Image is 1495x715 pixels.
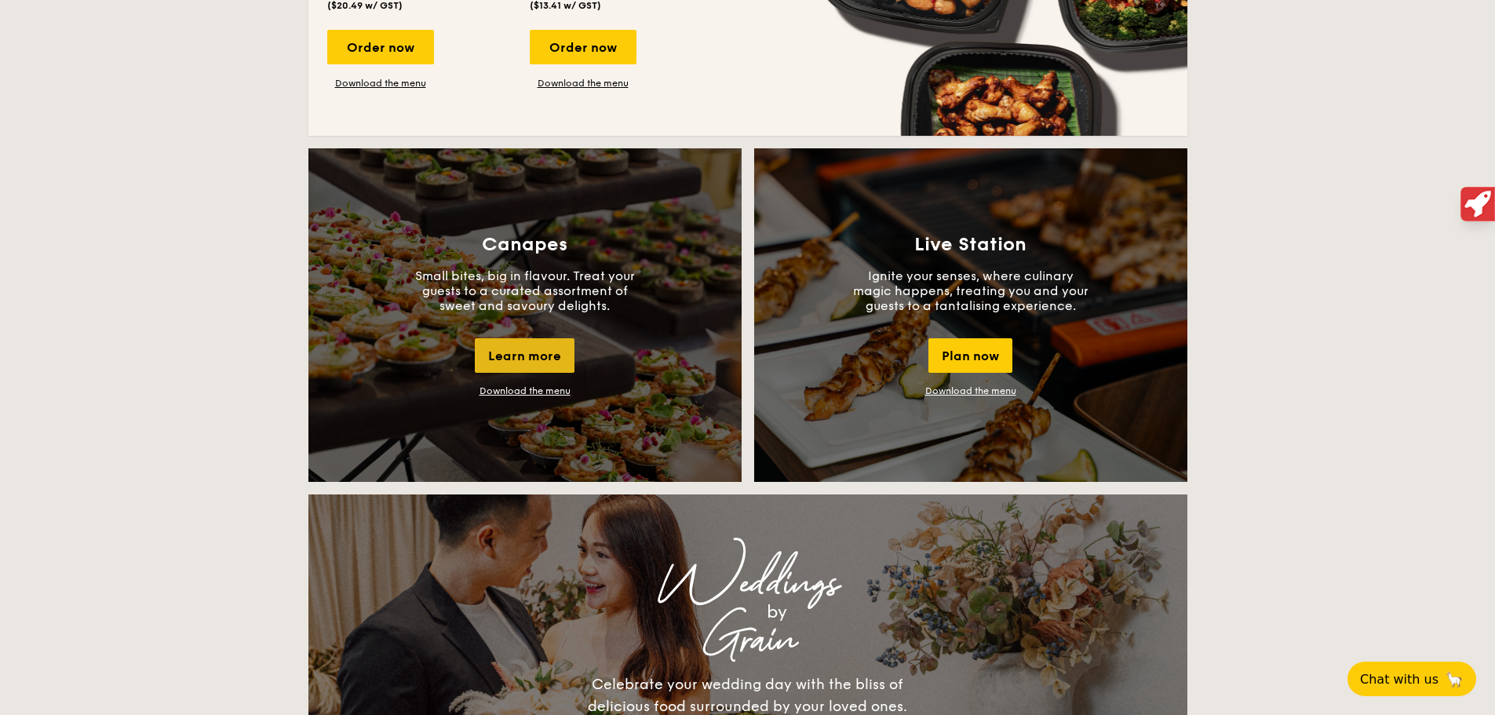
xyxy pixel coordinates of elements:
[327,77,434,89] a: Download the menu
[447,570,1049,598] div: Weddings
[475,338,574,373] div: Learn more
[530,77,636,89] a: Download the menu
[407,268,643,313] p: Small bites, big in flavour. Treat your guests to a curated assortment of sweet and savoury delig...
[482,234,567,256] h3: Canapes
[505,598,1049,626] div: by
[925,385,1016,396] a: Download the menu
[1445,670,1464,688] span: 🦙
[530,30,636,64] div: Order now
[914,234,1026,256] h3: Live Station
[479,385,571,396] a: Download the menu
[1360,672,1438,687] span: Chat with us
[1347,662,1476,696] button: Chat with us🦙
[327,30,434,64] div: Order now
[928,338,1012,373] div: Plan now
[447,626,1049,655] div: Grain
[853,268,1088,313] p: Ignite your senses, where culinary magic happens, treating you and your guests to a tantalising e...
